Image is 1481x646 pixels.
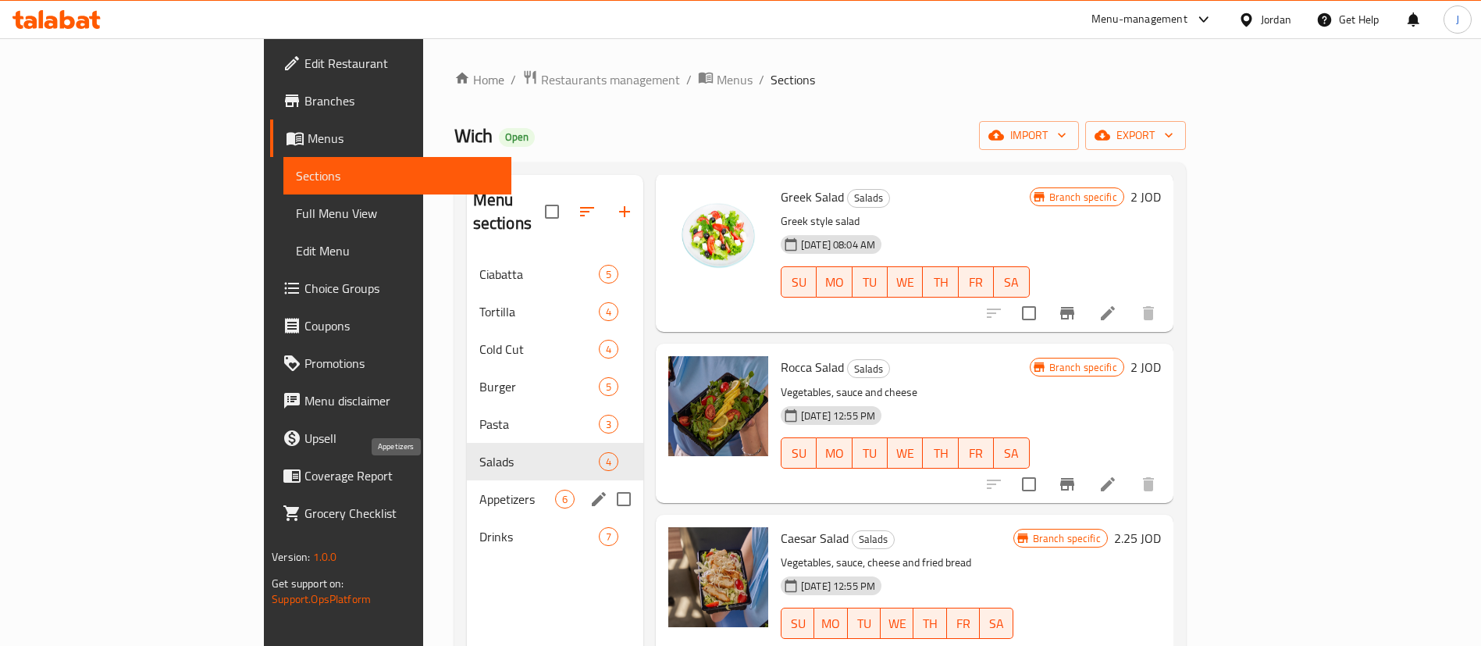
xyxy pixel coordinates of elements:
button: SU [781,266,817,298]
span: Salads [479,452,599,471]
img: Caesar Salad [668,527,768,627]
span: 5 [600,267,618,282]
button: TH [913,608,946,639]
span: WE [894,442,917,465]
p: Greek style salad [781,212,1030,231]
span: Pasta [479,415,599,434]
span: Menu disclaimer [304,391,499,410]
span: Edit Menu [296,241,499,260]
a: Promotions [270,344,511,382]
div: Appetizers6edit [467,480,643,518]
span: TU [859,271,881,294]
span: 7 [600,530,618,544]
span: Burger [479,377,599,396]
button: Branch-specific-item [1048,294,1086,332]
span: SA [1000,271,1023,294]
div: items [599,340,618,359]
span: TU [859,442,881,465]
span: MO [823,271,846,294]
span: [DATE] 12:55 PM [795,409,881,423]
div: Cold Cut4 [467,330,643,368]
button: SU [781,608,814,639]
span: FR [965,271,988,294]
button: SA [994,437,1029,469]
span: 1.0.0 [313,547,337,567]
span: 6 [556,492,574,507]
div: Salads [847,359,890,378]
div: Drinks7 [467,518,643,555]
span: [DATE] 12:55 PM [795,579,881,594]
span: MO [821,612,841,635]
button: FR [947,608,980,639]
button: FR [959,266,994,298]
span: 3 [600,417,618,432]
span: Get support on: [272,573,344,594]
button: TH [923,437,958,469]
nav: Menu sections [467,249,643,562]
h6: 2 JOD [1130,356,1161,378]
span: Grocery Checklist [304,504,499,523]
a: Edit menu item [1098,475,1117,494]
span: Branch specific [1027,531,1107,546]
button: delete [1130,294,1167,332]
span: SA [1000,442,1023,465]
span: 4 [600,305,618,319]
a: Grocery Checklist [270,494,511,532]
a: Edit menu item [1098,304,1117,323]
span: Drinks [479,527,599,546]
span: TH [920,612,940,635]
button: edit [587,487,611,511]
span: Promotions [304,354,499,373]
span: TU [854,612,874,635]
li: / [511,70,516,89]
a: Restaurants management [522,70,680,90]
span: Greek Salad [781,185,844,209]
a: Menu disclaimer [270,382,511,419]
button: MO [817,266,852,298]
button: SA [994,266,1029,298]
div: items [599,377,618,396]
button: WE [881,608,913,639]
div: Pasta3 [467,405,643,443]
div: items [599,302,618,321]
span: SU [788,271,810,294]
button: Branch-specific-item [1048,466,1086,503]
a: Coverage Report [270,457,511,494]
a: Branches [270,82,511,120]
a: Edit Menu [283,232,511,269]
div: items [599,527,618,546]
div: items [599,265,618,284]
span: WE [894,271,917,294]
span: Restaurants management [541,70,680,89]
span: Coverage Report [304,466,499,485]
span: Open [499,130,535,144]
span: Select to update [1013,468,1045,501]
button: Add section [606,193,643,230]
span: SU [788,442,810,465]
span: Coupons [304,316,499,335]
a: Full Menu View [283,195,511,232]
button: WE [888,266,923,298]
span: TH [929,442,952,465]
div: Salads [852,530,895,549]
nav: breadcrumb [454,70,1186,90]
h6: 2 JOD [1130,186,1161,208]
button: MO [814,608,847,639]
p: Vegetables, sauce, cheese and fried bread [781,553,1013,573]
li: / [686,70,692,89]
div: Ciabatta5 [467,255,643,293]
img: Rocca Salad [668,356,768,456]
div: Ciabatta [479,265,599,284]
div: items [599,415,618,434]
span: Rocca Salad [781,355,844,379]
span: Salads [848,360,889,378]
h6: 2.25 JOD [1114,527,1161,549]
div: Burger5 [467,368,643,405]
img: Greek Salad [668,186,768,286]
span: Tortilla [479,302,599,321]
span: 4 [600,455,618,469]
span: Cold Cut [479,340,599,359]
